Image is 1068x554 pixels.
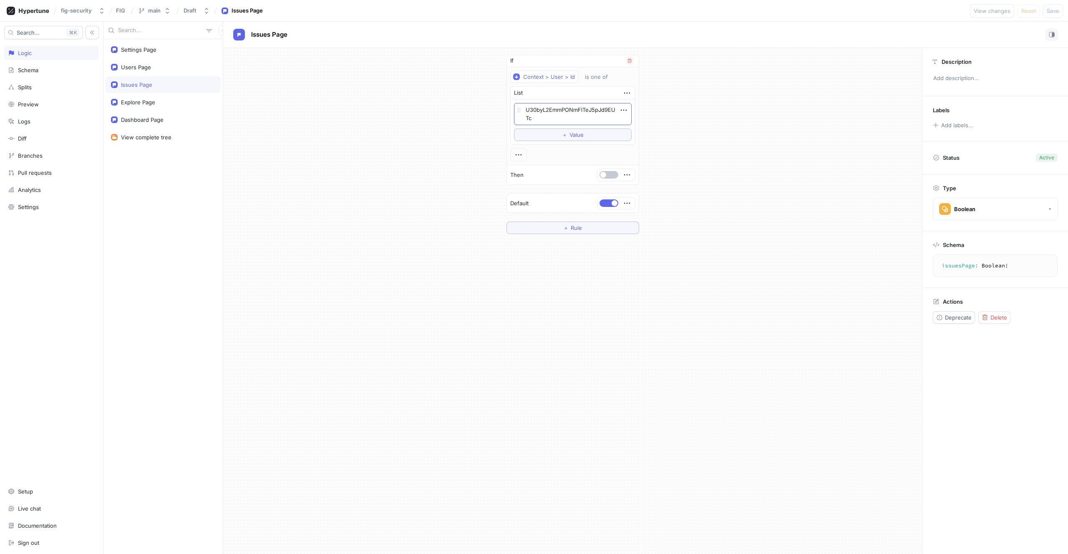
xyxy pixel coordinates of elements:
div: Branches [18,152,43,159]
p: Add description... [929,71,1061,86]
p: Status [943,152,960,164]
textarea: U30byL2EmmPONmFlTeJ5pJd9EUTc [514,103,632,125]
div: Dashboard Page [121,116,164,123]
button: Add labels... [930,120,976,131]
span: Issues Page [251,31,287,38]
div: Splits [18,84,32,91]
p: Actions [943,298,963,305]
div: Schema [18,67,38,73]
span: Reset [1021,8,1036,13]
button: Deprecate [933,311,975,324]
button: ＋Rule [506,222,639,234]
span: FIG [116,8,125,13]
button: is one of [581,71,620,83]
div: Users Page [121,64,151,71]
div: Draft [184,7,196,14]
div: fig-security [61,7,92,14]
div: List [514,89,523,97]
a: Documentation [4,519,99,533]
div: View complete tree [121,134,171,141]
input: Search... [118,26,203,35]
span: Delete [990,315,1007,320]
div: Issues Page [121,81,152,88]
div: Settings [18,204,39,210]
p: Type [943,185,956,191]
textarea: issuesPage: Boolean! [937,258,1054,273]
div: Diff [18,135,27,142]
p: Labels [933,107,950,113]
span: Save [1047,8,1059,13]
button: Draft [180,4,213,18]
span: Value [569,132,584,137]
p: Default [510,199,529,208]
div: Analytics [18,186,41,193]
span: Deprecate [945,315,972,320]
p: Schema [943,242,964,248]
div: Live chat [18,505,41,512]
div: Explore Page [121,99,155,106]
button: Search...K [4,26,83,39]
button: Reset [1018,4,1040,18]
div: is one of [585,73,608,81]
button: Save [1043,4,1063,18]
div: Settings Page [121,46,156,53]
p: If [510,57,514,65]
span: ＋ [563,225,569,230]
span: Search... [17,30,40,35]
div: K [66,28,79,37]
div: Documentation [18,522,57,529]
button: View changes [970,4,1014,18]
div: Active [1039,154,1054,161]
button: Boolean [933,198,1058,220]
div: Logic [18,50,32,56]
div: Pull requests [18,169,52,176]
button: fig-security [58,4,108,18]
button: Delete [978,311,1010,324]
p: Then [510,171,524,179]
span: Rule [571,225,582,230]
span: ＋ [562,132,567,137]
div: Boolean [954,206,975,213]
button: ＋Value [514,128,632,141]
div: Sign out [18,539,39,546]
p: Description [942,58,972,65]
div: Issues Page [232,7,263,15]
button: main [135,4,174,18]
div: Setup [18,488,33,495]
button: Context > User > Id [510,71,579,83]
div: main [148,7,161,14]
div: Logs [18,118,30,125]
div: Context > User > Id [523,73,575,81]
span: View changes [974,8,1010,13]
div: Preview [18,101,39,108]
